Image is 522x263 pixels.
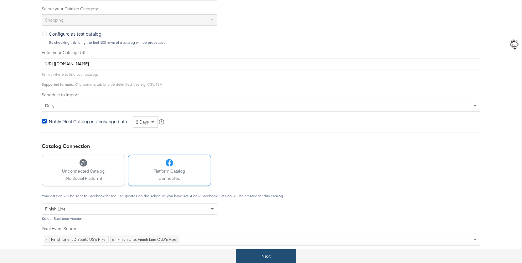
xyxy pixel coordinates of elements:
input: Enter Catalog URL, e.g. http://www.example.com/products.xml [42,58,480,70]
button: Unconnected Catalog(No Social Platform) [42,155,125,186]
button: Platform CatalogConnected [128,155,211,186]
div: Your catalog will be sent to Facebook for regular updates on the schedule you have set. A new Fac... [42,194,480,198]
span: × [111,236,116,242]
span: Notify Me if Catalog is Unchanged after [49,118,130,124]
span: Shopping [45,17,64,23]
label: Enter your Catalog URL [42,50,480,56]
span: Platform Catalog [154,168,185,174]
span: Finish Line [45,206,66,212]
div: Select Business Account [42,216,217,221]
div: By checking this, only the first 100 rows of a catalog will be processed. [49,40,480,45]
span: × [44,236,50,242]
span: 2 days [136,119,149,125]
span: (No Social Platform) [62,175,105,181]
span: Connected [154,175,185,181]
div: Catalog Connection [42,143,480,150]
label: Schedule to Import [42,92,480,98]
span: daily [45,103,55,109]
span: Unconnected Catalog [62,168,105,174]
strong: Supported formats [42,82,73,87]
span: Finish Line: JD Sports US's Pixel [50,236,108,242]
span: Finish Line: Finish Line OLD's Pixel [116,236,179,242]
label: Pixel Event Source: [42,226,480,232]
span: Configure as test catalog [49,31,102,37]
label: Select your Catalog Category [42,6,480,12]
span: Tell us where to find your catalog. : XML, comma, tab or pipe delimited files e.g. CSV, TSV. [42,72,163,87]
